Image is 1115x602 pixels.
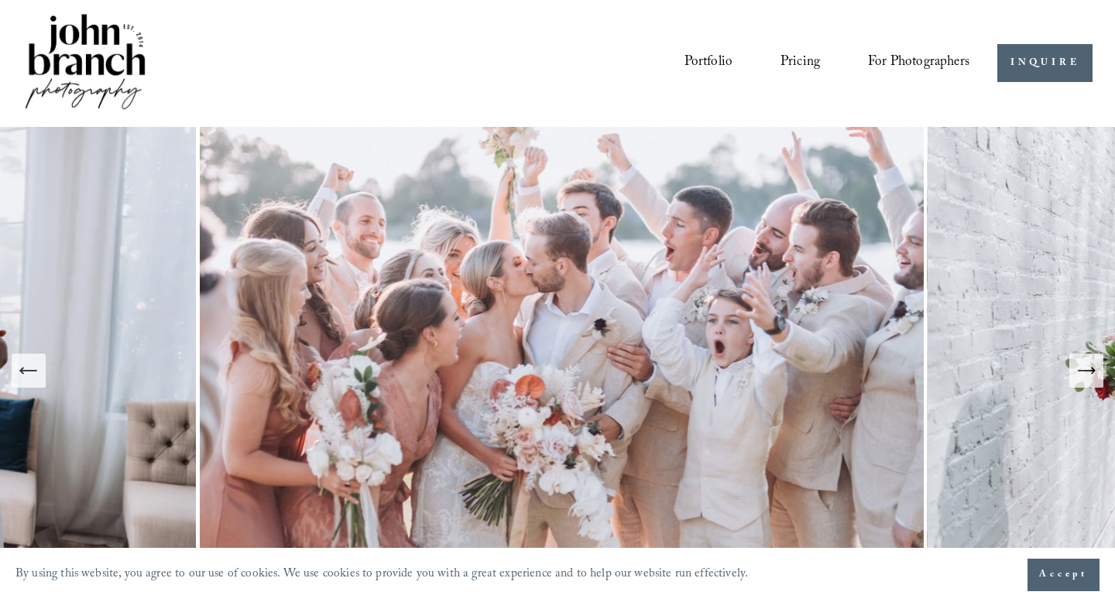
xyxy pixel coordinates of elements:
a: Pricing [780,49,820,78]
img: John Branch IV Photography [22,11,148,115]
button: Accept [1028,559,1100,591]
a: Portfolio [684,49,733,78]
button: Previous Slide [12,354,46,388]
span: Accept [1039,567,1088,583]
button: Next Slide [1069,354,1103,388]
a: INQUIRE [997,44,1093,82]
a: folder dropdown [868,49,969,78]
p: By using this website, you agree to our use of cookies. We use cookies to provide you with a grea... [15,563,748,587]
span: For Photographers [868,50,969,77]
